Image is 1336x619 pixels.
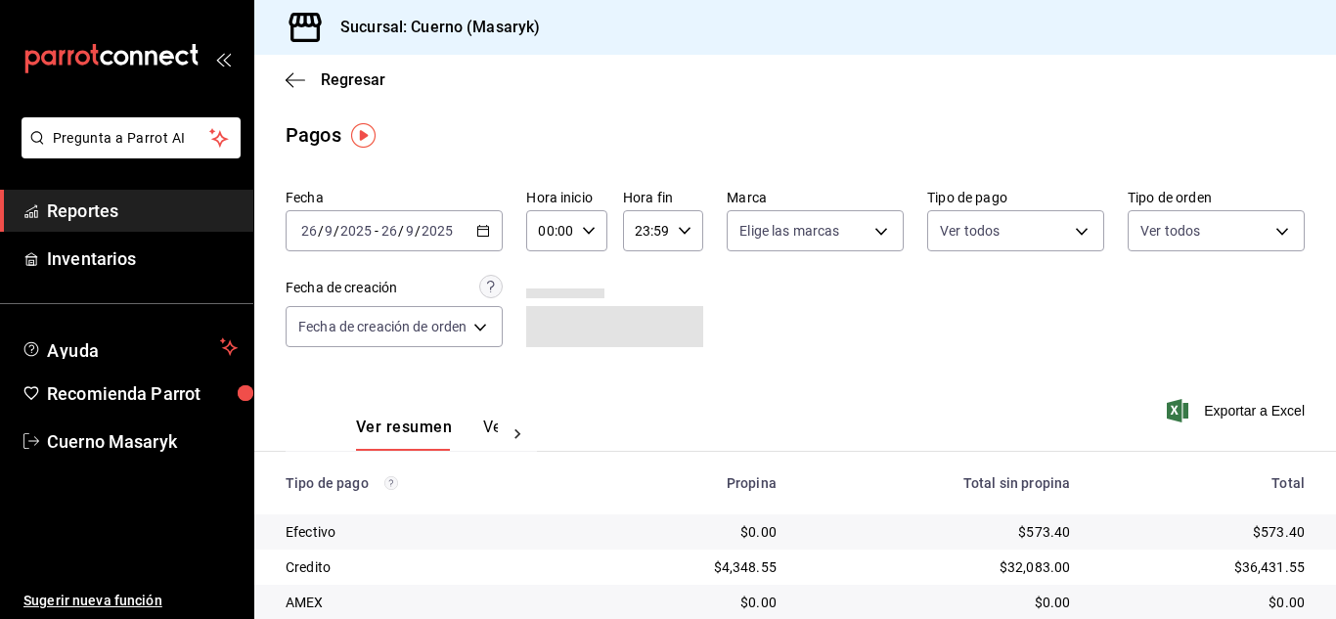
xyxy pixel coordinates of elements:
[808,557,1070,577] div: $32,083.00
[1101,475,1305,491] div: Total
[47,428,238,455] span: Cuerno Masaryk
[318,223,324,239] span: /
[1101,522,1305,542] div: $573.40
[421,223,454,239] input: ----
[298,317,467,336] span: Fecha de creación de orden
[727,191,904,204] label: Marca
[324,223,334,239] input: --
[1171,399,1305,422] button: Exportar a Excel
[808,593,1070,612] div: $0.00
[1101,593,1305,612] div: $0.00
[321,70,385,89] span: Regresar
[405,223,415,239] input: --
[286,191,503,204] label: Fecha
[339,223,373,239] input: ----
[384,476,398,490] svg: Los pagos realizados con Pay y otras terminales son montos brutos.
[940,221,1000,241] span: Ver todos
[351,123,376,148] img: Tooltip marker
[47,380,238,407] span: Recomienda Parrot
[325,16,540,39] h3: Sucursal: Cuerno (Masaryk)
[14,142,241,162] a: Pregunta a Parrot AI
[607,522,776,542] div: $0.00
[526,191,606,204] label: Hora inicio
[286,475,576,491] div: Tipo de pago
[415,223,421,239] span: /
[286,557,576,577] div: Credito
[286,278,397,298] div: Fecha de creación
[927,191,1104,204] label: Tipo de pago
[286,70,385,89] button: Regresar
[286,593,576,612] div: AMEX
[398,223,404,239] span: /
[1128,191,1305,204] label: Tipo de orden
[286,120,341,150] div: Pagos
[47,245,238,272] span: Inventarios
[47,335,212,359] span: Ayuda
[483,418,557,451] button: Ver pagos
[739,221,839,241] span: Elige las marcas
[380,223,398,239] input: --
[22,117,241,158] button: Pregunta a Parrot AI
[215,51,231,66] button: open_drawer_menu
[334,223,339,239] span: /
[607,593,776,612] div: $0.00
[286,522,576,542] div: Efectivo
[356,418,498,451] div: navigation tabs
[375,223,379,239] span: -
[623,191,703,204] label: Hora fin
[1140,221,1200,241] span: Ver todos
[808,522,1070,542] div: $573.40
[23,591,238,611] span: Sugerir nueva función
[53,128,210,149] span: Pregunta a Parrot AI
[607,557,776,577] div: $4,348.55
[607,475,776,491] div: Propina
[300,223,318,239] input: --
[808,475,1070,491] div: Total sin propina
[47,198,238,224] span: Reportes
[1101,557,1305,577] div: $36,431.55
[356,418,452,451] button: Ver resumen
